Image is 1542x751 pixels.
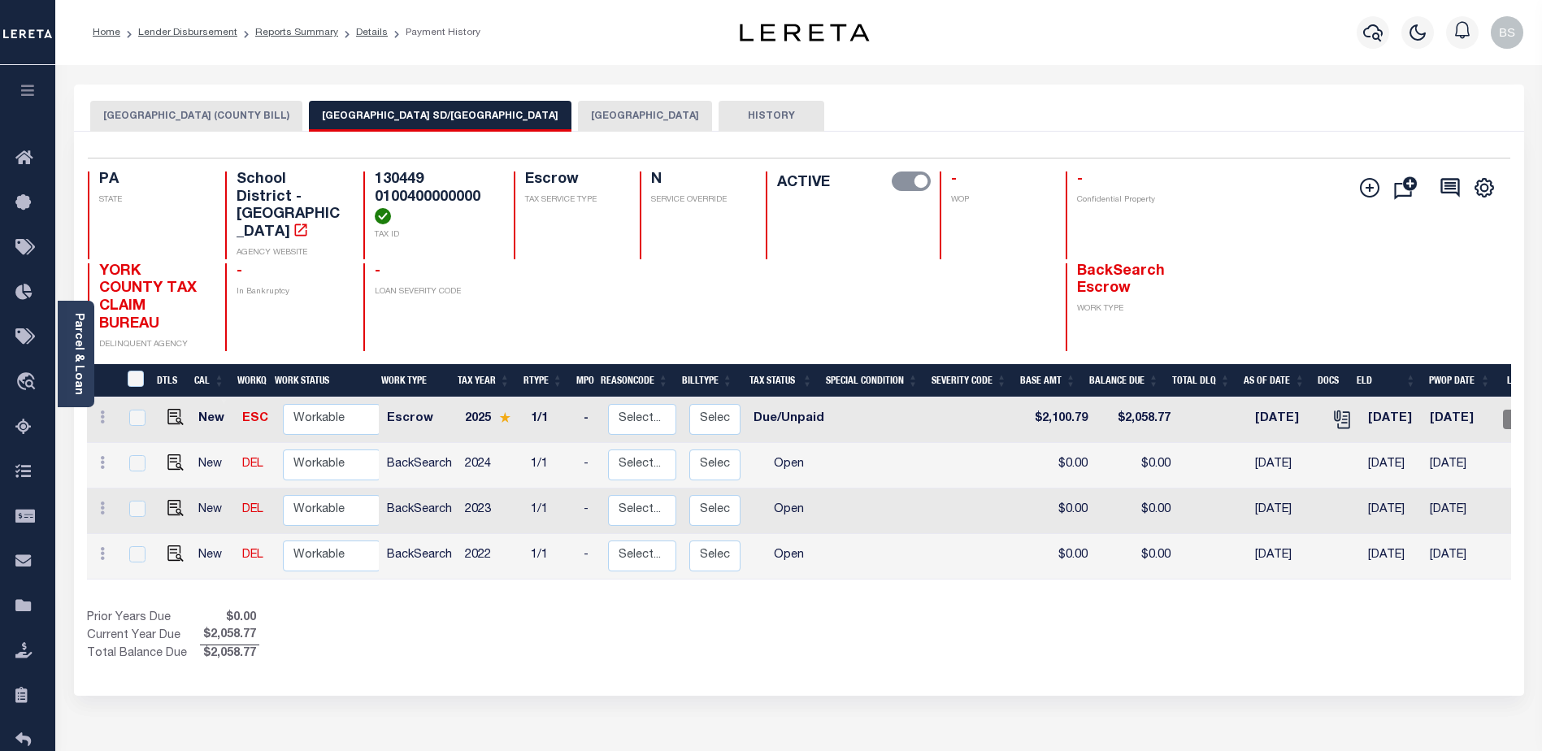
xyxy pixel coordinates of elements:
p: STATE [99,194,206,206]
th: ELD: activate to sort column ascending [1350,364,1423,397]
h4: N [651,171,746,189]
li: Payment History [388,25,480,40]
p: DELINQUENT AGENCY [99,339,206,351]
span: - [1077,172,1083,187]
td: Prior Years Due [87,610,200,627]
img: svg+xml;base64,PHN2ZyB4bWxucz0iaHR0cDovL3d3dy53My5vcmcvMjAwMC9zdmciIHBvaW50ZXItZXZlbnRzPSJub25lIi... [1491,16,1523,49]
td: $0.00 [1094,443,1177,488]
i: travel_explore [15,372,41,393]
td: New [192,443,237,488]
span: $2,058.77 [200,645,259,663]
td: [DATE] [1249,397,1323,443]
td: [DATE] [1249,534,1323,580]
td: [DATE] [1423,443,1496,488]
a: DEL [242,549,263,561]
a: Details [356,28,388,37]
span: $0.00 [200,610,259,627]
a: Reports Summary [255,28,338,37]
th: LD: activate to sort column ascending [1497,364,1542,397]
p: Confidential Property [1077,194,1184,206]
td: - [577,534,602,580]
td: BackSearch [380,534,458,580]
td: 2023 [458,488,524,534]
td: - [577,443,602,488]
p: TAX SERVICE TYPE [525,194,620,206]
p: SERVICE OVERRIDE [651,194,746,206]
th: Work Status [268,364,379,397]
th: Base Amt: activate to sort column ascending [1014,364,1083,397]
a: DEL [242,458,263,470]
button: [GEOGRAPHIC_DATA] [578,101,712,132]
td: $0.00 [1025,488,1094,534]
td: Open [747,534,831,580]
span: BackSearch Escrow [1077,264,1165,297]
td: 1/1 [524,443,577,488]
h4: Escrow [525,171,620,189]
p: TAX ID [375,229,493,241]
th: MPO [570,364,594,397]
a: BIP [1503,414,1535,425]
th: Total DLQ: activate to sort column ascending [1166,364,1237,397]
a: Home [93,28,120,37]
span: - [375,264,380,279]
td: $0.00 [1094,534,1177,580]
h4: School District - [GEOGRAPHIC_DATA] [237,171,344,241]
td: [DATE] [1249,443,1323,488]
td: 2025 [458,397,524,443]
th: &nbsp;&nbsp;&nbsp;&nbsp;&nbsp;&nbsp;&nbsp;&nbsp;&nbsp;&nbsp; [87,364,118,397]
td: [DATE] [1423,488,1496,534]
td: Total Balance Due [87,645,200,663]
td: $0.00 [1094,488,1177,534]
th: Tax Year: activate to sort column ascending [451,364,517,397]
td: [DATE] [1423,397,1496,443]
td: 1/1 [524,397,577,443]
h4: 130449 0100400000000 [375,171,493,224]
td: New [192,534,237,580]
td: $2,058.77 [1094,397,1177,443]
p: WORK TYPE [1077,303,1184,315]
th: BillType: activate to sort column ascending [675,364,740,397]
td: 1/1 [524,488,577,534]
span: YORK COUNTY TAX CLAIM BUREAU [99,264,197,332]
td: - [577,488,602,534]
th: &nbsp; [118,364,151,397]
td: [DATE] [1249,488,1323,534]
th: Severity Code: activate to sort column ascending [925,364,1014,397]
th: Balance Due: activate to sort column ascending [1083,364,1166,397]
th: ReasonCode: activate to sort column ascending [594,364,675,397]
p: In Bankruptcy [237,286,344,298]
button: HISTORY [719,101,824,132]
td: Due/Unpaid [747,397,831,443]
a: Lender Disbursement [138,28,237,37]
td: $0.00 [1025,534,1094,580]
td: [DATE] [1362,534,1423,580]
th: PWOP Date: activate to sort column ascending [1423,364,1497,397]
button: [GEOGRAPHIC_DATA] (COUNTY BILL) [90,101,302,132]
td: 1/1 [524,534,577,580]
td: Current Year Due [87,627,200,645]
p: AGENCY WEBSITE [237,247,344,259]
td: [DATE] [1362,397,1423,443]
h4: PA [99,171,206,189]
th: DTLS [150,364,188,397]
th: Special Condition: activate to sort column ascending [819,364,925,397]
button: [GEOGRAPHIC_DATA] SD/[GEOGRAPHIC_DATA] [309,101,571,132]
td: BackSearch [380,443,458,488]
td: [DATE] [1423,534,1496,580]
img: Star.svg [499,412,510,423]
td: $0.00 [1025,443,1094,488]
a: Parcel & Loan [72,313,84,395]
td: $2,100.79 [1025,397,1094,443]
span: - [237,264,242,279]
th: As of Date: activate to sort column ascending [1237,364,1312,397]
td: 2022 [458,534,524,580]
td: 2024 [458,443,524,488]
a: ESC [242,413,268,424]
p: LOAN SEVERITY CODE [375,286,493,298]
td: Open [747,443,831,488]
td: Escrow [380,397,458,443]
th: WorkQ [231,364,268,397]
td: New [192,397,237,443]
label: ACTIVE [777,171,830,194]
span: $2,058.77 [200,627,259,645]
